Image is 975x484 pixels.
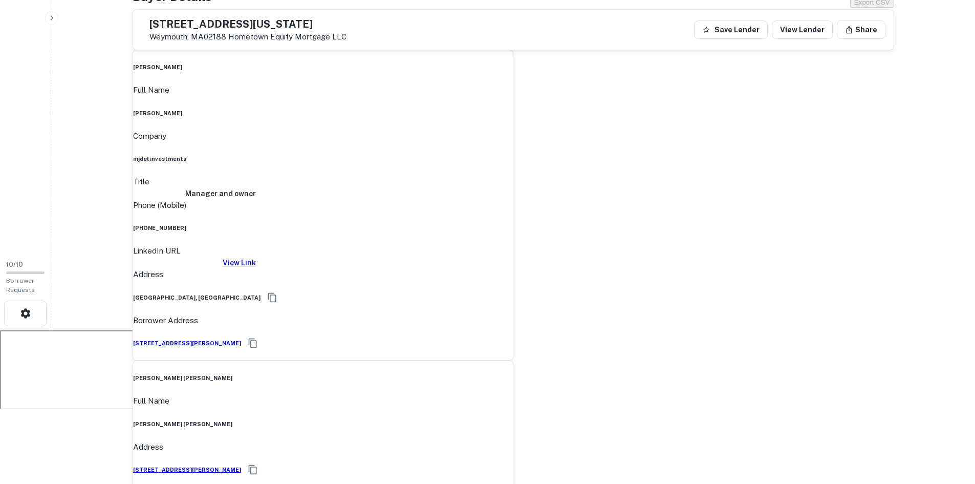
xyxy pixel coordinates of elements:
[149,32,346,41] p: Weymouth, MA02188
[133,155,513,163] h6: mjdel investments
[133,395,513,407] p: Full Name
[133,63,513,71] h6: [PERSON_NAME]
[133,176,513,188] p: Title
[149,19,346,29] h5: [STREET_ADDRESS][US_STATE]
[133,84,513,96] p: Full Name
[133,109,513,117] h6: [PERSON_NAME]
[133,245,513,257] p: LinkedIn URL
[133,420,513,428] h6: [PERSON_NAME] [PERSON_NAME]
[133,374,513,382] h6: [PERSON_NAME] [PERSON_NAME]
[133,224,513,232] h6: [PHONE_NUMBER]
[133,188,256,199] h6: Manager and owner
[837,20,885,39] button: Share
[133,199,186,212] p: Phone (Mobile)
[133,257,256,268] h6: View Link
[133,326,241,360] a: [STREET_ADDRESS][PERSON_NAME]
[133,130,513,142] p: Company
[924,369,975,418] iframe: Chat Widget
[694,20,768,39] button: Save Lender
[133,268,513,281] p: Address
[6,277,35,293] span: Borrower Requests
[133,257,513,268] a: View Link
[133,466,241,474] h6: [STREET_ADDRESS][PERSON_NAME]
[228,32,346,41] a: Hometown Equity Mortgage LLC
[245,462,261,477] button: Copy Address
[6,261,23,268] span: 10 / 10
[133,339,241,347] h6: [STREET_ADDRESS][PERSON_NAME]
[133,293,261,302] h6: [GEOGRAPHIC_DATA], [GEOGRAPHIC_DATA]
[265,290,280,305] button: Copy Address
[245,335,261,351] button: Copy Address
[133,441,513,453] p: Address
[133,314,513,327] p: Borrower Address
[772,20,833,39] a: View Lender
